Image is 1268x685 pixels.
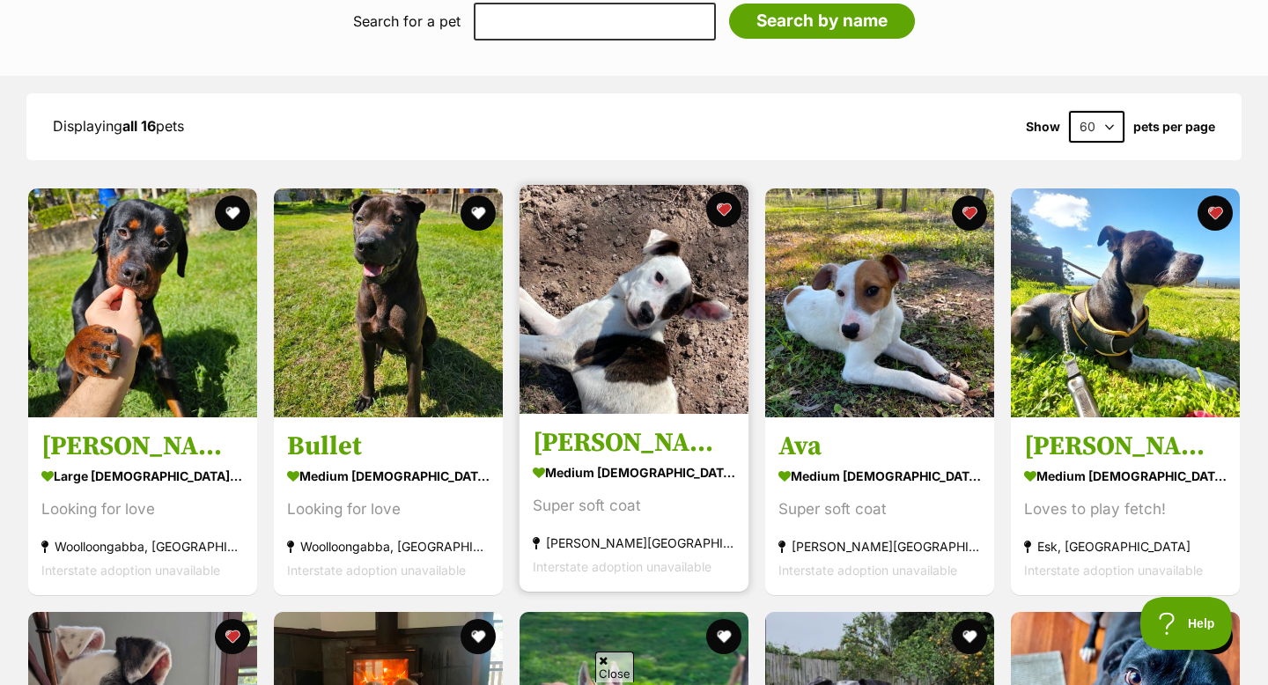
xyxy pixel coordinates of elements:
[533,559,711,574] span: Interstate adoption unavailable
[41,463,244,489] div: large [DEMOGRAPHIC_DATA] Dog
[533,494,735,518] div: Super soft coat
[533,531,735,555] div: [PERSON_NAME][GEOGRAPHIC_DATA], [GEOGRAPHIC_DATA]
[53,117,184,135] span: Displaying pets
[1024,430,1227,463] h3: [PERSON_NAME]
[520,185,748,414] img: Harper
[778,497,981,521] div: Super soft coat
[778,534,981,558] div: [PERSON_NAME][GEOGRAPHIC_DATA], [GEOGRAPHIC_DATA]
[778,563,957,578] span: Interstate adoption unavailable
[1198,619,1233,654] button: favourite
[520,413,748,592] a: [PERSON_NAME] medium [DEMOGRAPHIC_DATA] Dog Super soft coat [PERSON_NAME][GEOGRAPHIC_DATA], [GEOG...
[41,497,244,521] div: Looking for love
[706,192,741,227] button: favourite
[1198,195,1233,231] button: favourite
[353,13,461,29] label: Search for a pet
[765,416,994,595] a: Ava medium [DEMOGRAPHIC_DATA] Dog Super soft coat [PERSON_NAME][GEOGRAPHIC_DATA], [GEOGRAPHIC_DAT...
[215,195,250,231] button: favourite
[122,117,156,135] strong: all 16
[41,534,244,558] div: Woolloongabba, [GEOGRAPHIC_DATA]
[1140,597,1233,650] iframe: Help Scout Beacon - Open
[287,497,490,521] div: Looking for love
[533,426,735,460] h3: [PERSON_NAME]
[595,652,634,682] span: Close
[1024,563,1203,578] span: Interstate adoption unavailable
[1011,188,1240,417] img: Maggie
[1133,120,1215,134] label: pets per page
[287,463,490,489] div: medium [DEMOGRAPHIC_DATA] Dog
[778,463,981,489] div: medium [DEMOGRAPHIC_DATA] Dog
[461,195,496,231] button: favourite
[274,188,503,417] img: Bullet
[1024,463,1227,489] div: medium [DEMOGRAPHIC_DATA] Dog
[287,430,490,463] h3: Bullet
[215,619,250,654] button: favourite
[706,619,741,654] button: favourite
[952,619,987,654] button: favourite
[1011,416,1240,595] a: [PERSON_NAME] medium [DEMOGRAPHIC_DATA] Dog Loves to play fetch! Esk, [GEOGRAPHIC_DATA] Interstat...
[274,416,503,595] a: Bullet medium [DEMOGRAPHIC_DATA] Dog Looking for love Woolloongabba, [GEOGRAPHIC_DATA] Interstate...
[729,4,915,39] input: Search by name
[287,563,466,578] span: Interstate adoption unavailable
[287,534,490,558] div: Woolloongabba, [GEOGRAPHIC_DATA]
[41,430,244,463] h3: [PERSON_NAME]
[28,188,257,417] img: Henry
[1024,497,1227,521] div: Loves to play fetch!
[1024,534,1227,558] div: Esk, [GEOGRAPHIC_DATA]
[765,188,994,417] img: Ava
[778,430,981,463] h3: Ava
[533,460,735,485] div: medium [DEMOGRAPHIC_DATA] Dog
[952,195,987,231] button: favourite
[28,416,257,595] a: [PERSON_NAME] large [DEMOGRAPHIC_DATA] Dog Looking for love Woolloongabba, [GEOGRAPHIC_DATA] Inte...
[1026,120,1060,134] span: Show
[461,619,496,654] button: favourite
[41,563,220,578] span: Interstate adoption unavailable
